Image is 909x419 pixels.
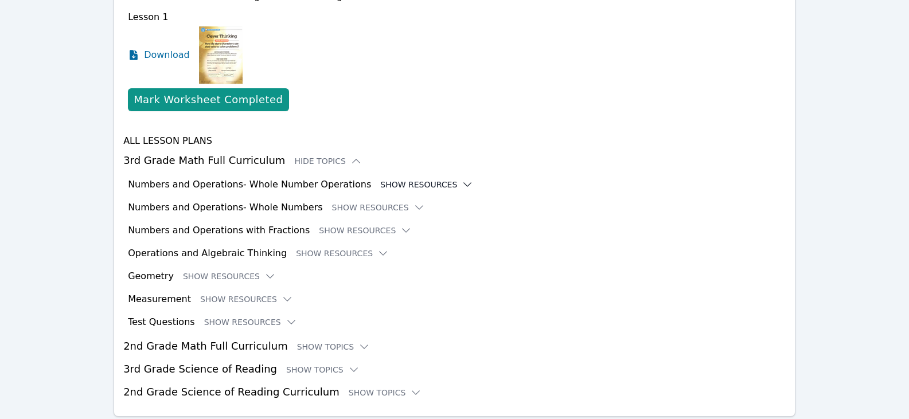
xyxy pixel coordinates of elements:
[128,315,195,329] h3: Test Questions
[380,179,473,190] button: Show Resources
[349,387,422,398] button: Show Topics
[123,384,786,400] h3: 2nd Grade Science of Reading Curriculum
[128,26,190,84] a: Download
[294,155,362,167] button: Hide Topics
[199,26,243,84] img: Lesson 1
[128,224,310,237] h3: Numbers and Operations with Fractions
[128,246,287,260] h3: Operations and Algebraic Thinking
[128,88,288,111] button: Mark Worksheet Completed
[128,178,371,191] h3: Numbers and Operations- Whole Number Operations
[200,293,293,305] button: Show Resources
[319,225,412,236] button: Show Resources
[286,364,360,375] button: Show Topics
[128,269,174,283] h3: Geometry
[332,202,425,213] button: Show Resources
[204,316,297,328] button: Show Resources
[123,134,786,148] h4: All Lesson Plans
[128,11,168,22] span: Lesson 1
[297,341,370,353] button: Show Topics
[128,201,322,214] h3: Numbers and Operations- Whole Numbers
[128,292,191,306] h3: Measurement
[296,248,389,259] button: Show Resources
[123,361,786,377] h3: 3rd Grade Science of Reading
[183,271,276,282] button: Show Resources
[134,92,283,108] div: Mark Worksheet Completed
[123,152,786,169] h3: 3rd Grade Math Full Curriculum
[123,338,786,354] h3: 2nd Grade Math Full Curriculum
[144,48,190,62] span: Download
